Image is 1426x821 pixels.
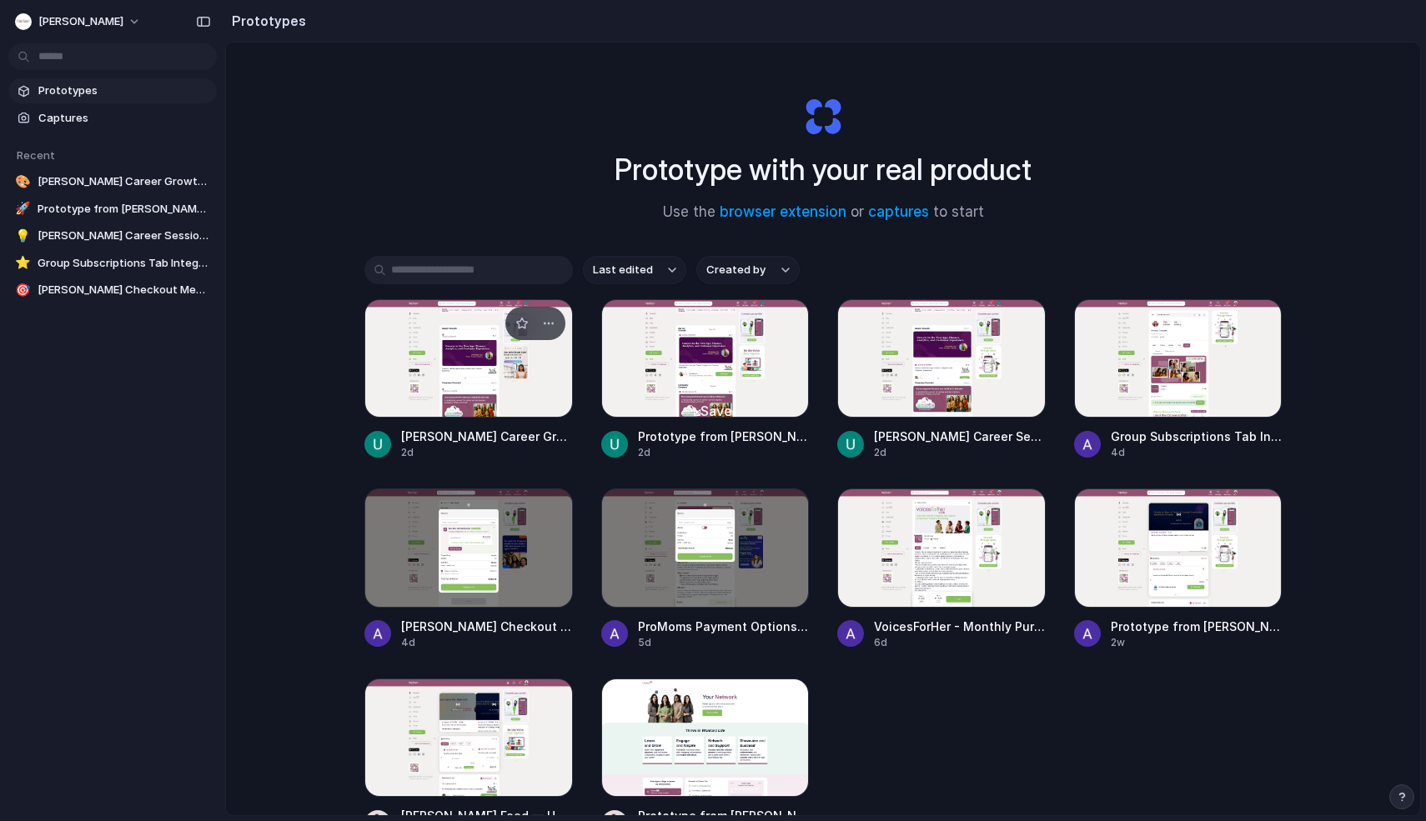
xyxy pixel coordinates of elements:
h1: Prototype with your real product [615,148,1032,192]
span: Last edited [593,262,653,278]
span: VoicesForHer - Monthly Purchase Option [874,618,1046,635]
span: Prototypes [38,83,210,99]
a: HerKey Checkout Membership Nudge[PERSON_NAME] Checkout Membership Nudge4d [364,488,573,649]
a: HerKey Career Session Card Redesign[PERSON_NAME] Career Session Card Redesign2d [837,299,1046,460]
a: ⭐Group Subscriptions Tab Integration [8,251,217,276]
div: Save [694,401,732,421]
span: ProMoms Payment Options Popup [638,618,810,635]
span: [PERSON_NAME] Career Growth Session Card Redesign [38,173,210,190]
button: [PERSON_NAME] [8,8,149,35]
span: Prototype from [PERSON_NAME]: Career Growth [638,428,810,445]
span: Group Subscriptions Tab Integration [1111,428,1283,445]
div: 💡 [15,228,31,244]
div: 2d [874,445,1046,460]
div: 🚀 [15,201,31,218]
span: Use the or to start [663,202,984,223]
div: 4d [401,635,573,650]
div: 4d [1111,445,1283,460]
a: 🚀Prototype from [PERSON_NAME]: Career Growth [8,197,217,222]
a: 🎨[PERSON_NAME] Career Growth Session Card Redesign [8,169,217,194]
span: [PERSON_NAME] Career Growth Session Card Redesign [401,428,573,445]
a: 💡[PERSON_NAME] Career Session Card Redesign [8,223,217,248]
div: 🎨 [15,173,31,190]
span: Prototype from [PERSON_NAME] Feed v2 [1111,618,1283,635]
div: 2d [638,445,810,460]
div: 2d [401,445,573,460]
span: Recent [17,148,55,162]
a: Group Subscriptions Tab IntegrationGroup Subscriptions Tab Integration4d [1074,299,1283,460]
a: Prototypes [8,78,217,103]
span: Group Subscriptions Tab Integration [38,255,210,272]
a: 🎯[PERSON_NAME] Checkout Membership Nudge [8,278,217,303]
span: [PERSON_NAME] [38,13,123,30]
span: [PERSON_NAME] Career Session Card Redesign [874,428,1046,445]
a: ProMoms Payment Options PopupProMoms Payment Options Popup5d [601,488,810,649]
a: browser extension [720,203,846,220]
div: 6d [874,635,1046,650]
span: [PERSON_NAME] Checkout Membership Nudge [401,618,573,635]
span: Captures [38,110,210,127]
a: Prototype from HerKey Feed v2Prototype from [PERSON_NAME] Feed v22w [1074,488,1283,649]
div: 5d [638,635,810,650]
div: ⭐ [15,255,31,272]
button: Last edited [583,256,686,284]
div: 🎯 [15,282,31,298]
a: Prototype from HerKey: Career GrowthPrototype from [PERSON_NAME]: Career Growth2d [601,299,810,460]
a: Captures [8,106,217,131]
a: HerKey Career Growth Session Card Redesign[PERSON_NAME] Career Growth Session Card Redesign2d [364,299,573,460]
span: [PERSON_NAME] Checkout Membership Nudge [38,282,210,298]
span: Created by [706,262,766,278]
span: [PERSON_NAME] Career Session Card Redesign [38,228,210,244]
div: 2w [1111,635,1283,650]
h2: Prototypes [225,11,306,31]
a: VoicesForHer - Monthly Purchase OptionVoicesForHer - Monthly Purchase Option6d [837,488,1046,649]
span: Prototype from [PERSON_NAME]: Career Growth [38,201,210,218]
button: Created by [696,256,800,284]
a: captures [868,203,929,220]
